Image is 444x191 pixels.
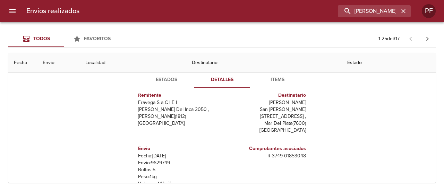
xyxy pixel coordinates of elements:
[422,4,436,18] div: PF
[138,166,219,173] p: Bultos: 5
[37,53,80,73] th: Envio
[33,36,50,42] span: Todos
[8,53,37,73] th: Fecha
[139,71,305,88] div: Tabs detalle de guia
[225,153,306,159] p: R - 3749 - 01853048
[138,159,219,166] p: Envío: 9629749
[138,99,219,106] p: Fravega S a C I E I
[8,31,119,47] div: Tabs Envios
[138,153,219,159] p: Fecha: [DATE]
[402,35,419,42] span: Pagina anterior
[225,99,306,106] p: [PERSON_NAME]
[143,76,190,84] span: Estados
[80,53,186,73] th: Localidad
[138,106,219,113] p: [PERSON_NAME] Del Inca 2050 ,
[138,180,219,187] p: Volumen: 1.14 m
[225,92,306,99] h6: Destinatario
[225,127,306,134] p: [GEOGRAPHIC_DATA]
[225,145,306,153] h6: Comprobantes asociados
[186,53,341,73] th: Destinatario
[169,180,171,184] sup: 3
[378,35,400,42] p: 1 - 25 de 317
[84,36,111,42] span: Favoritos
[138,145,219,153] h6: Envio
[338,5,399,17] input: buscar
[225,106,306,120] p: San [PERSON_NAME][STREET_ADDRESS] ,
[198,76,246,84] span: Detalles
[4,3,21,19] button: menu
[419,31,436,47] span: Pagina siguiente
[138,113,219,120] p: [PERSON_NAME] ( 1812 )
[254,76,301,84] span: Items
[138,173,219,180] p: Peso: 1 kg
[225,120,306,127] p: Mar Del Plata ( 7600 )
[342,53,436,73] th: Estado
[138,120,219,127] p: [GEOGRAPHIC_DATA]
[26,6,79,17] h6: Envios realizados
[138,92,219,99] h6: Remitente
